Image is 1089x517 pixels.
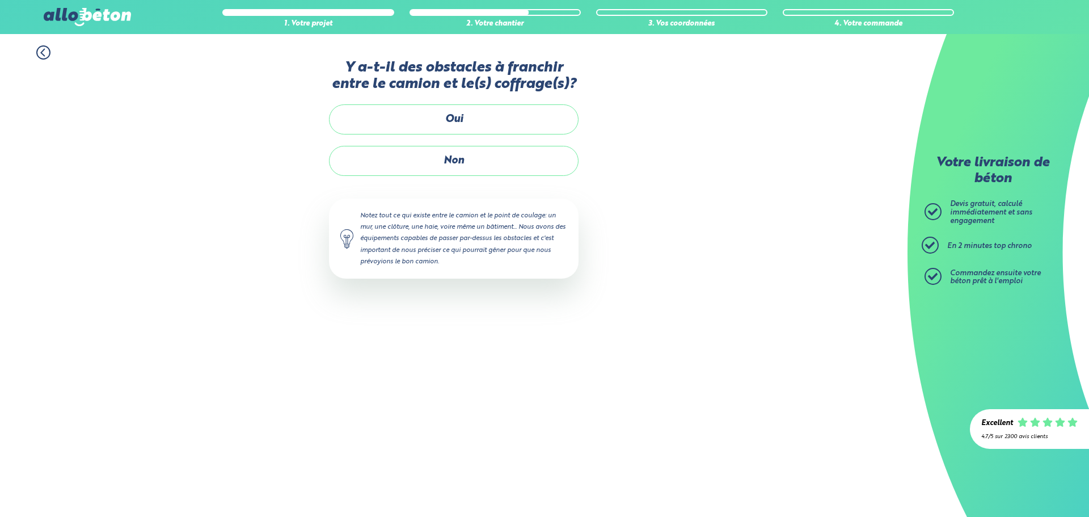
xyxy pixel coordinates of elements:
div: 3. Vos coordonnées [596,20,767,28]
div: 1. Votre projet [222,20,394,28]
iframe: Help widget launcher [988,473,1077,505]
div: 2. Votre chantier [410,20,581,28]
img: allobéton [44,8,131,26]
div: 4. Votre commande [783,20,954,28]
label: Oui [329,104,579,134]
div: Notez tout ce qui existe entre le camion et le point de coulage: un mur, une clôture, une haie, v... [329,199,579,279]
label: Y a-t-il des obstacles à franchir entre le camion et le(s) coffrage(s)? [329,60,579,93]
label: Non [329,146,579,176]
